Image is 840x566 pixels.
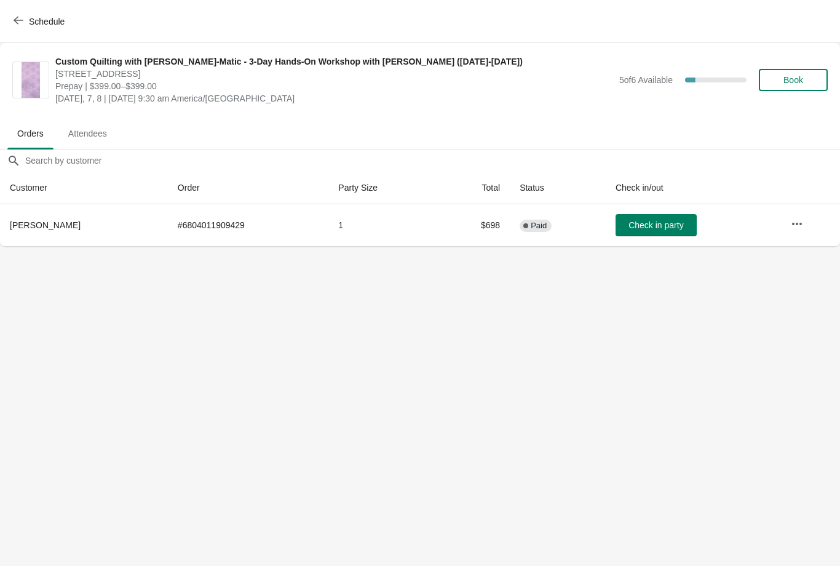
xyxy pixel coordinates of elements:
[531,221,547,231] span: Paid
[328,204,438,246] td: 1
[616,214,697,236] button: Check in party
[22,62,40,98] img: Custom Quilting with BERNINA Q-Matic - 3-Day Hands-On Workshop with Amy (November 6-8, 2025)
[438,204,510,246] td: $698
[58,122,117,145] span: Attendees
[438,172,510,204] th: Total
[55,80,613,92] span: Prepay | $399.00–$399.00
[328,172,438,204] th: Party Size
[25,149,840,172] input: Search by customer
[55,92,613,105] span: [DATE], 7, 8 | [DATE] 9:30 am America/[GEOGRAPHIC_DATA]
[168,172,329,204] th: Order
[168,204,329,246] td: # 6804011909429
[628,220,683,230] span: Check in party
[29,17,65,26] span: Schedule
[7,122,53,145] span: Orders
[55,68,613,80] span: [STREET_ADDRESS]
[55,55,613,68] span: Custom Quilting with [PERSON_NAME]-Matic - 3-Day Hands-On Workshop with [PERSON_NAME] ([DATE]-[DA...
[510,172,606,204] th: Status
[606,172,781,204] th: Check in/out
[6,10,74,33] button: Schedule
[759,69,828,91] button: Book
[619,75,673,85] span: 5 of 6 Available
[10,220,81,230] span: [PERSON_NAME]
[783,75,803,85] span: Book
